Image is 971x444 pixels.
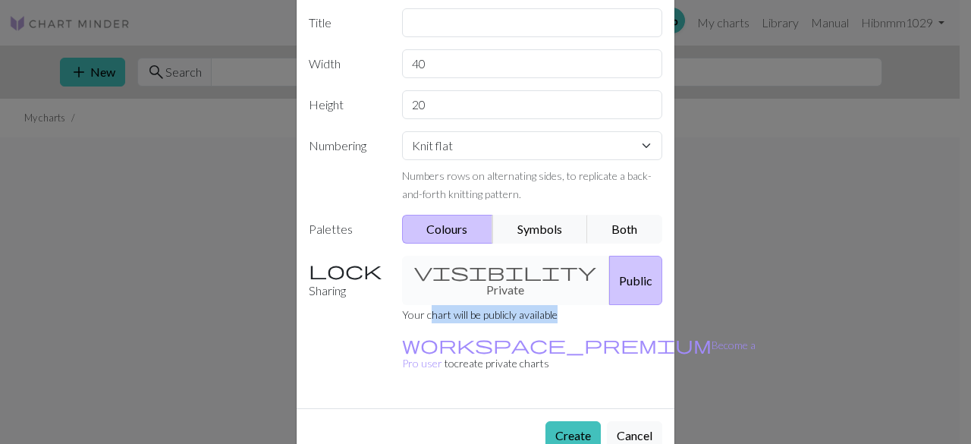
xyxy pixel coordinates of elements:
small: to create private charts [402,339,756,370]
label: Title [300,8,393,37]
button: Colours [402,215,494,244]
span: workspace_premium [402,334,712,355]
small: Your chart will be publicly available [402,308,558,321]
button: Public [609,256,662,305]
label: Numbering [300,131,393,203]
small: Numbers rows on alternating sides, to replicate a back-and-forth knitting pattern. [402,169,652,200]
label: Width [300,49,393,78]
button: Symbols [492,215,588,244]
label: Height [300,90,393,119]
label: Palettes [300,215,393,244]
label: Sharing [300,256,393,305]
button: Both [587,215,663,244]
a: Become a Pro user [402,339,756,370]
